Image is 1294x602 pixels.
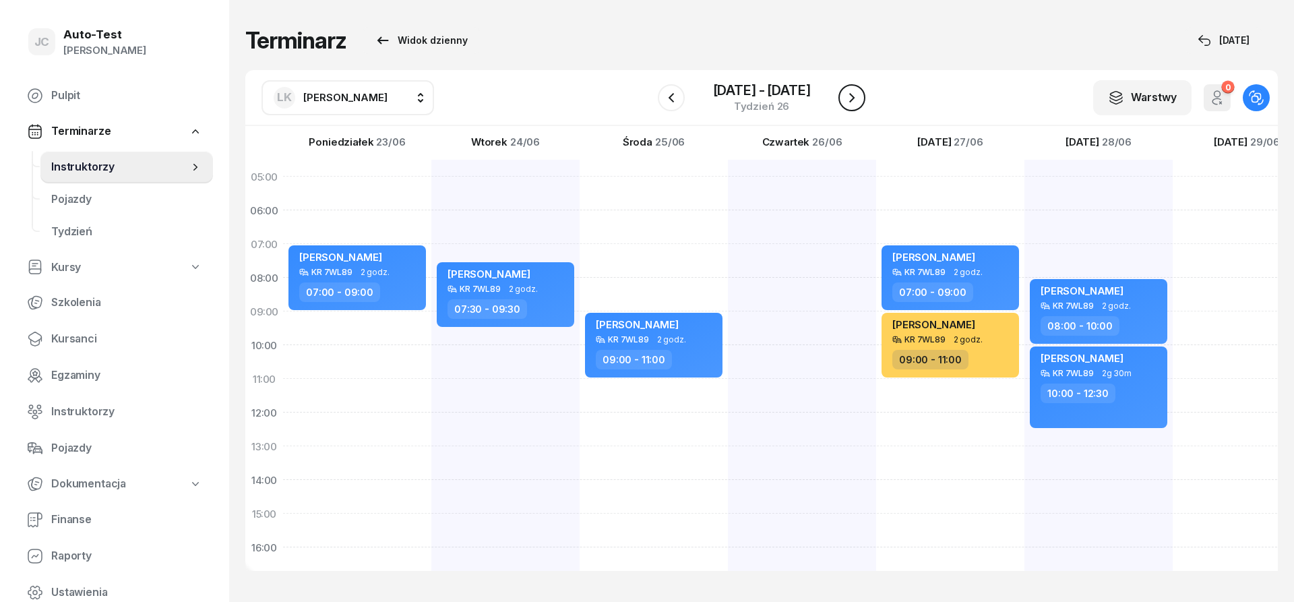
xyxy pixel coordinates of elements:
[1102,137,1132,147] span: 28/06
[1198,32,1250,49] div: [DATE]
[1053,369,1094,378] div: KR 7WL89
[954,335,983,344] span: 2 godz.
[16,287,213,319] a: Szkolenia
[510,137,540,147] span: 24/06
[1204,84,1231,111] button: 0
[16,432,213,464] a: Pojazdy
[245,227,283,261] div: 07:00
[361,268,390,277] span: 2 godz.
[51,223,202,241] span: Tydzień
[51,511,202,529] span: Finanse
[448,268,530,280] span: [PERSON_NAME]
[16,396,213,428] a: Instruktorzy
[1053,301,1094,310] div: KR 7WL89
[51,440,202,457] span: Pojazdy
[299,251,382,264] span: [PERSON_NAME]
[655,137,685,147] span: 25/06
[596,350,672,369] div: 09:00 - 11:00
[63,42,146,59] div: [PERSON_NAME]
[40,216,213,248] a: Tydzień
[1221,80,1234,93] div: 0
[1093,80,1192,115] button: Warstwy
[954,137,983,147] span: 27/06
[713,84,811,97] div: [DATE] [DATE]
[596,318,679,331] span: [PERSON_NAME]
[51,367,202,384] span: Egzaminy
[1041,284,1123,297] span: [PERSON_NAME]
[34,36,50,48] span: JC
[309,137,373,147] span: Poniedziałek
[51,475,126,493] span: Dokumentacja
[608,335,649,344] div: KR 7WL89
[623,137,652,147] span: Środa
[1214,137,1247,147] span: [DATE]
[363,27,480,54] button: Widok dzienny
[51,403,202,421] span: Instruktorzy
[16,80,213,112] a: Pulpit
[16,359,213,392] a: Egzaminy
[303,91,388,104] span: [PERSON_NAME]
[40,151,213,183] a: Instruktorzy
[1041,352,1123,365] span: [PERSON_NAME]
[311,268,352,276] div: KR 7WL89
[51,294,202,311] span: Szkolenia
[51,123,111,140] span: Terminarze
[51,191,202,208] span: Pojazdy
[16,540,213,572] a: Raporty
[16,469,213,500] a: Dokumentacja
[51,158,189,176] span: Instruktorzy
[892,282,973,302] div: 07:00 - 09:00
[954,268,983,277] span: 2 godz.
[245,362,283,396] div: 11:00
[1066,137,1099,147] span: [DATE]
[759,84,765,97] span: -
[51,259,81,276] span: Kursy
[51,330,202,348] span: Kursanci
[1102,369,1132,378] span: 2g 30m
[261,80,434,115] button: LK[PERSON_NAME]
[51,547,202,565] span: Raporty
[917,137,951,147] span: [DATE]
[245,429,283,463] div: 13:00
[1041,316,1119,336] div: 08:00 - 10:00
[245,261,283,295] div: 08:00
[245,396,283,429] div: 12:00
[1250,137,1280,147] span: 29/06
[471,137,507,147] span: Wtorek
[51,87,202,104] span: Pulpit
[657,335,686,344] span: 2 godz.
[245,531,283,564] div: 16:00
[1041,384,1115,403] div: 10:00 - 12:30
[1108,89,1177,107] div: Warstwy
[892,318,975,331] span: [PERSON_NAME]
[16,504,213,536] a: Finanse
[812,137,842,147] span: 26/06
[376,137,405,147] span: 23/06
[904,335,946,344] div: KR 7WL89
[245,564,283,598] div: 17:00
[892,350,968,369] div: 09:00 - 11:00
[245,497,283,531] div: 15:00
[245,160,283,193] div: 05:00
[245,328,283,362] div: 10:00
[16,116,213,147] a: Terminarze
[245,295,283,328] div: 09:00
[375,32,468,49] div: Widok dzienny
[245,193,283,227] div: 06:00
[1102,301,1131,311] span: 2 godz.
[762,137,810,147] span: Czwartek
[509,284,538,294] span: 2 godz.
[16,252,213,283] a: Kursy
[51,584,202,601] span: Ustawienia
[892,251,975,264] span: [PERSON_NAME]
[448,299,527,319] div: 07:30 - 09:30
[277,92,292,103] span: LK
[1185,27,1262,54] button: [DATE]
[63,29,146,40] div: Auto-Test
[40,183,213,216] a: Pojazdy
[16,323,213,355] a: Kursanci
[245,28,346,53] h1: Terminarz
[713,101,811,111] div: Tydzień 26
[460,284,501,293] div: KR 7WL89
[245,463,283,497] div: 14:00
